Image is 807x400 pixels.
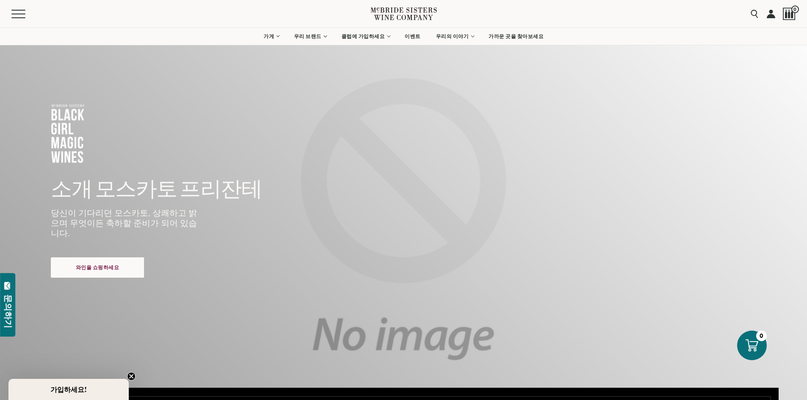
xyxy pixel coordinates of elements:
[488,33,544,39] font: 가까운 곳을 찾아보세요
[127,372,136,381] button: 티저 닫기
[436,33,469,39] font: 우리의 이야기
[399,28,426,45] a: 이벤트
[3,294,13,328] font: 문의하기
[336,28,395,45] a: 클럽에 가입하세요
[793,7,797,12] font: 0
[288,28,332,45] a: 우리 브랜드
[258,28,284,45] a: 가게
[180,177,262,202] font: 프리잔테
[760,332,763,339] font: 0
[51,257,144,278] a: 와인을 쇼핑하세요
[483,28,549,45] a: 가까운 곳을 찾아보세요
[294,33,322,39] font: 우리 브랜드
[11,10,42,18] button: 모바일 메뉴 트리거
[95,177,177,202] font: 모스카토
[430,28,479,45] a: 우리의 이야기
[51,177,92,202] font: 소개
[341,33,385,39] font: 클럽에 가입하세요
[76,265,119,270] font: 와인을 쇼핑하세요
[405,33,421,39] font: 이벤트
[51,208,197,238] font: 당신이 기다리던 모스카토, 상쾌하고 밝으며 무엇이든 축하할 준비가 되어 있습니다.
[8,379,129,400] div: 가입하세요!티저 닫기
[50,384,87,394] font: 가입하세요!
[263,33,274,39] font: 가게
